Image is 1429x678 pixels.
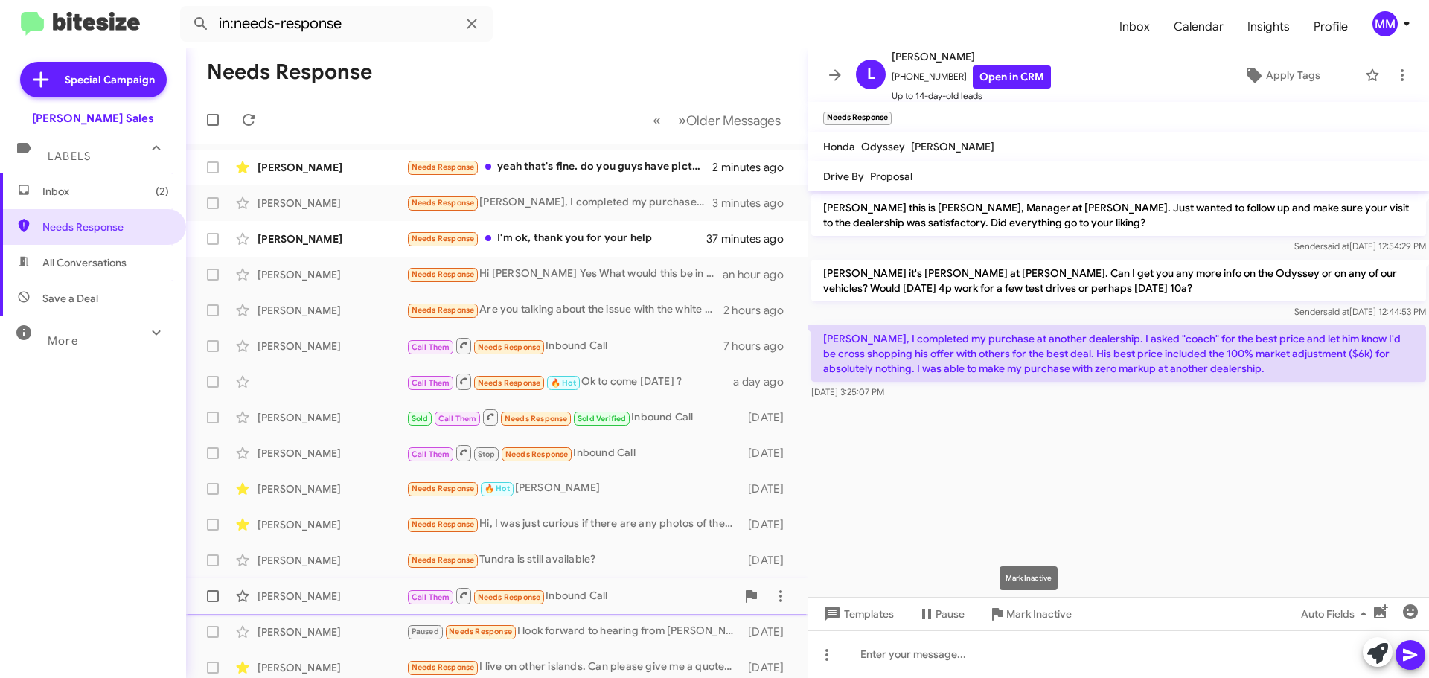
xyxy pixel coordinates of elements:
div: a day ago [733,374,796,389]
div: Hi [PERSON_NAME] Yes What would this be in regards to? [406,266,723,283]
button: MM [1360,11,1413,36]
div: 37 minutes ago [706,231,796,246]
input: Search [180,6,493,42]
span: [PHONE_NUMBER] [892,65,1051,89]
div: [PERSON_NAME] [258,160,406,175]
div: Ok to come [DATE] ? [406,372,733,391]
span: Apply Tags [1266,62,1320,89]
p: [PERSON_NAME] it's [PERSON_NAME] at [PERSON_NAME]. Can I get you any more info on the Odyssey or ... [811,260,1426,301]
div: [PERSON_NAME] [258,517,406,532]
span: [PERSON_NAME] [911,140,994,153]
div: I look forward to hearing from [PERSON_NAME] [406,623,741,640]
div: [DATE] [741,660,796,675]
span: Sold [412,414,429,423]
div: yeah that's fine. do you guys have pictures? [406,159,712,176]
span: Stop [478,450,496,459]
button: Templates [808,601,906,627]
div: Hi, I was just curious if there are any photos of the civic before scheduling anything. [406,516,741,533]
div: [PERSON_NAME] [258,410,406,425]
span: Needs Response [412,198,475,208]
span: Needs Response [42,220,169,234]
button: Next [669,105,790,135]
div: [DATE] [741,517,796,532]
span: Call Them [412,342,450,352]
div: [PERSON_NAME] [258,553,406,568]
div: an hour ago [723,267,796,282]
div: [DATE] [741,624,796,639]
div: [PERSON_NAME] [406,480,741,497]
h1: Needs Response [207,60,372,84]
span: Needs Response [412,519,475,529]
div: 7 hours ago [723,339,796,354]
div: [PERSON_NAME] [258,660,406,675]
div: [PERSON_NAME] [258,196,406,211]
span: All Conversations [42,255,127,270]
div: Tundra is still available? [406,551,741,569]
span: Call Them [412,378,450,388]
span: Needs Response [412,234,475,243]
span: Needs Response [412,662,475,672]
div: Inbound Call [406,336,723,355]
span: Needs Response [478,592,541,602]
span: Pause [936,601,965,627]
span: Odyssey [861,140,905,153]
span: Labels [48,150,91,163]
span: Needs Response [478,342,541,352]
span: Call Them [412,450,450,459]
button: Mark Inactive [976,601,1084,627]
span: Honda [823,140,855,153]
span: Needs Response [412,269,475,279]
div: Inbound Call [406,444,741,462]
div: [PERSON_NAME] [258,589,406,604]
span: Sender [DATE] 12:54:29 PM [1294,240,1426,252]
div: I live on other islands. Can please give me a quote for Honda civic lx [406,659,741,676]
span: Needs Response [449,627,512,636]
div: [PERSON_NAME] [258,303,406,318]
a: Profile [1302,5,1360,48]
div: Are you talking about the issue with the white paint on our 2018 Honda Fit? [406,301,723,319]
span: Paused [412,627,439,636]
span: [DATE] 3:25:07 PM [811,386,884,397]
span: More [48,334,78,348]
span: Insights [1235,5,1302,48]
p: [PERSON_NAME] this is [PERSON_NAME], Manager at [PERSON_NAME]. Just wanted to follow up and make ... [811,194,1426,236]
span: Special Campaign [65,72,155,87]
span: Save a Deal [42,291,98,306]
button: Previous [644,105,670,135]
span: Inbox [1107,5,1162,48]
span: Inbox [42,184,169,199]
div: MM [1372,11,1398,36]
div: [PERSON_NAME] [258,624,406,639]
div: [DATE] [741,482,796,496]
span: Templates [820,601,894,627]
span: Calendar [1162,5,1235,48]
div: Inbound Call [406,586,736,605]
span: Drive By [823,170,864,183]
span: 🔥 Hot [551,378,576,388]
div: [PERSON_NAME] [258,446,406,461]
span: said at [1323,306,1349,317]
div: 2 minutes ago [712,160,796,175]
div: Mark Inactive [1000,566,1058,590]
small: Needs Response [823,112,892,125]
div: I'm ok, thank you for your help [406,230,706,247]
div: 2 hours ago [723,303,796,318]
span: Call Them [438,414,477,423]
span: Needs Response [505,450,569,459]
div: [DATE] [741,410,796,425]
span: Sender [DATE] 12:44:53 PM [1294,306,1426,317]
span: Needs Response [505,414,568,423]
div: [PERSON_NAME] [258,482,406,496]
span: » [678,111,686,129]
button: Apply Tags [1205,62,1358,89]
span: « [653,111,661,129]
span: (2) [156,184,169,199]
span: Up to 14-day-old leads [892,89,1051,103]
span: [PERSON_NAME] [892,48,1051,65]
div: [DATE] [741,553,796,568]
nav: Page navigation example [645,105,790,135]
span: Call Them [412,592,450,602]
button: Auto Fields [1289,601,1384,627]
span: Needs Response [478,378,541,388]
